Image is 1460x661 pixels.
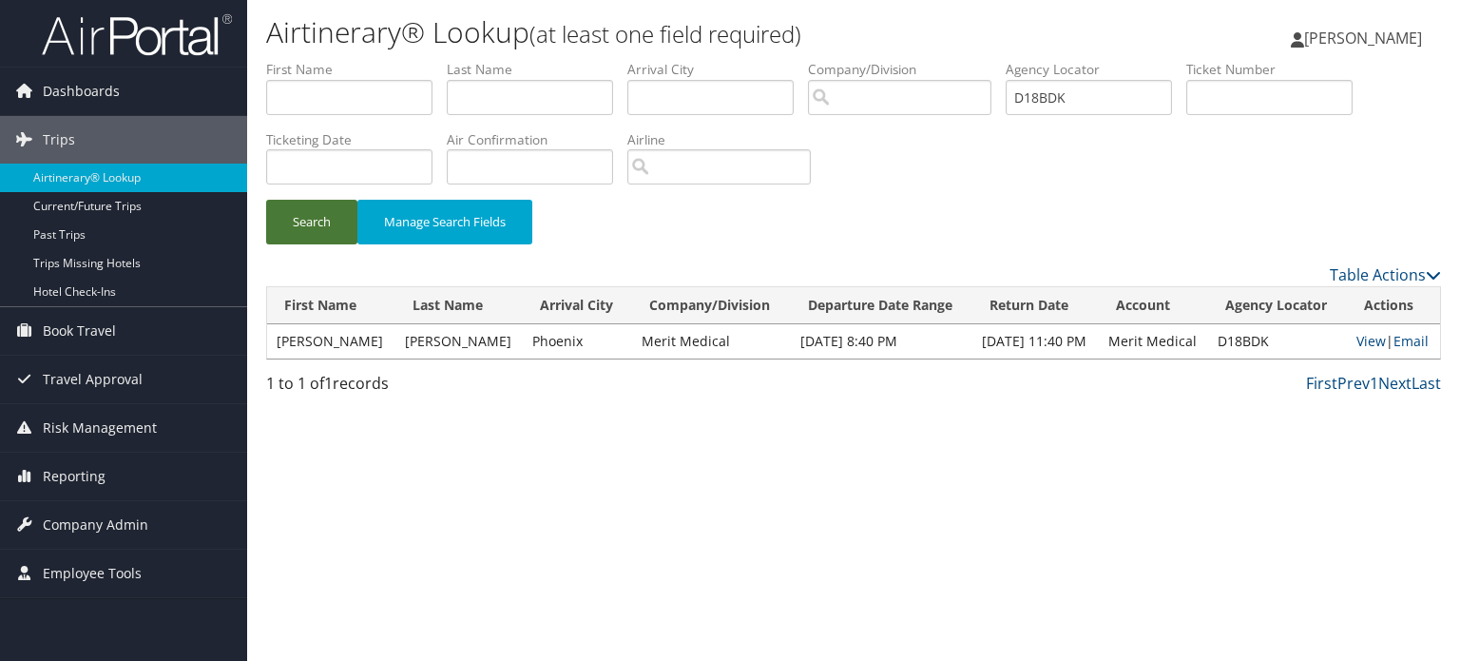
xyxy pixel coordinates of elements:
[266,12,1049,52] h1: Airtinerary® Lookup
[395,324,524,359] td: [PERSON_NAME]
[1356,332,1386,350] a: View
[43,116,75,164] span: Trips
[1347,324,1440,359] td: |
[43,501,148,549] span: Company Admin
[972,324,1099,359] td: [DATE] 11:40 PM
[523,287,632,324] th: Arrival City: activate to sort column ascending
[972,287,1099,324] th: Return Date: activate to sort column ascending
[1099,324,1208,359] td: Merit Medical
[395,287,524,324] th: Last Name: activate to sort column ascending
[1186,60,1367,79] label: Ticket Number
[43,356,143,403] span: Travel Approval
[42,12,232,57] img: airportal-logo.png
[1393,332,1429,350] a: Email
[43,68,120,115] span: Dashboards
[1006,60,1186,79] label: Agency Locator
[266,60,447,79] label: First Name
[267,324,395,359] td: [PERSON_NAME]
[1330,264,1441,285] a: Table Actions
[529,18,801,49] small: (at least one field required)
[43,307,116,355] span: Book Travel
[447,130,627,149] label: Air Confirmation
[627,130,825,149] label: Airline
[1208,324,1347,359] td: D18BDK
[43,550,142,597] span: Employee Tools
[1208,287,1347,324] th: Agency Locator: activate to sort column ascending
[267,287,395,324] th: First Name: activate to sort column descending
[1337,373,1370,394] a: Prev
[266,130,447,149] label: Ticketing Date
[1378,373,1412,394] a: Next
[1370,373,1378,394] a: 1
[791,324,973,359] td: [DATE] 8:40 PM
[627,60,808,79] label: Arrival City
[1304,28,1422,49] span: [PERSON_NAME]
[266,372,539,404] div: 1 to 1 of records
[447,60,627,79] label: Last Name
[324,373,333,394] span: 1
[43,453,106,500] span: Reporting
[266,200,357,244] button: Search
[1306,373,1337,394] a: First
[808,60,1006,79] label: Company/Division
[1347,287,1440,324] th: Actions
[632,287,790,324] th: Company/Division
[632,324,790,359] td: Merit Medical
[357,200,532,244] button: Manage Search Fields
[1291,10,1441,67] a: [PERSON_NAME]
[1412,373,1441,394] a: Last
[523,324,632,359] td: Phoenix
[43,404,157,452] span: Risk Management
[1099,287,1208,324] th: Account: activate to sort column ascending
[791,287,973,324] th: Departure Date Range: activate to sort column ascending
